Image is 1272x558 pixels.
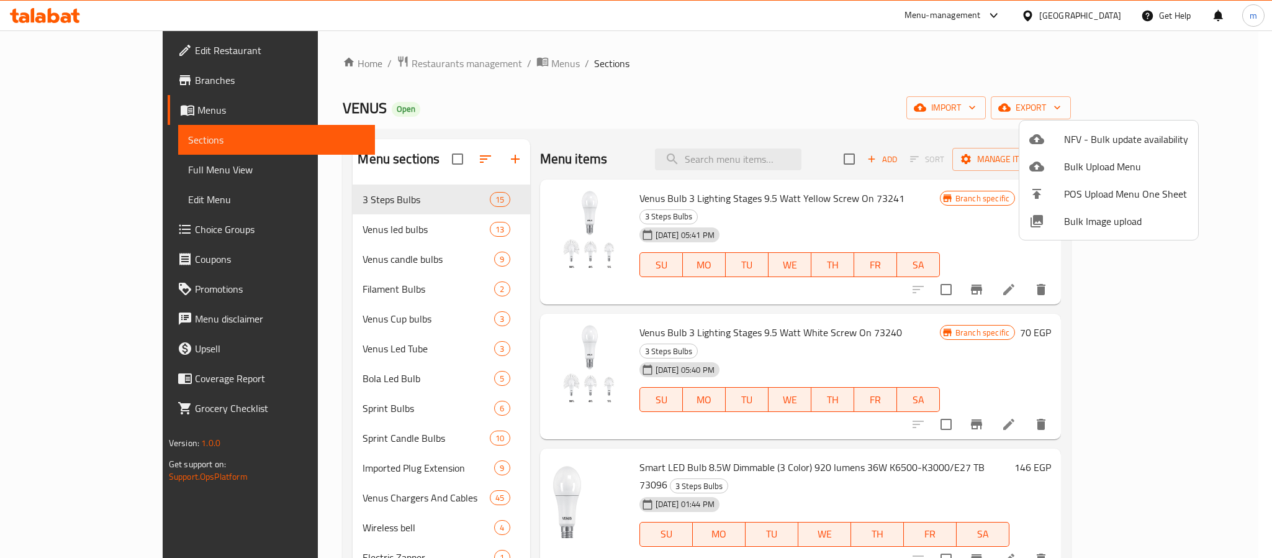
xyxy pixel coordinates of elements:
li: NFV - Bulk update availability [1019,126,1198,153]
span: POS Upload Menu One Sheet [1064,186,1188,201]
span: Bulk Upload Menu [1064,159,1188,174]
span: Bulk Image upload [1064,214,1188,229]
li: Upload bulk menu [1019,153,1198,180]
span: NFV - Bulk update availability [1064,132,1188,147]
li: POS Upload Menu One Sheet [1019,180,1198,208]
